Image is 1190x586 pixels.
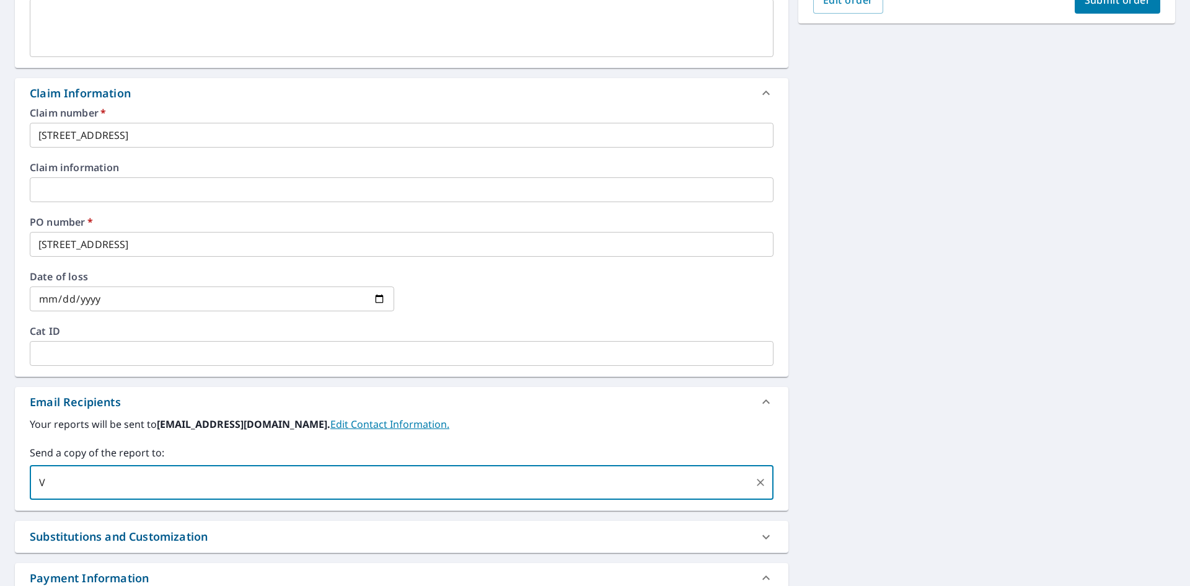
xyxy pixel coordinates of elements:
[30,394,121,411] div: Email Recipients
[30,445,773,460] label: Send a copy of the report to:
[15,78,788,108] div: Claim Information
[30,217,773,227] label: PO number
[157,417,330,431] b: [EMAIL_ADDRESS][DOMAIN_NAME].
[330,417,449,431] a: EditContactInfo
[30,85,131,102] div: Claim Information
[30,528,208,545] div: Substitutions and Customization
[30,326,773,336] label: Cat ID
[30,272,394,282] label: Date of loss
[15,387,788,417] div: Email Recipients
[30,417,773,432] label: Your reports will be sent to
[30,108,773,118] label: Claim number
[30,162,773,172] label: Claim information
[752,474,769,491] button: Clear
[15,521,788,553] div: Substitutions and Customization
